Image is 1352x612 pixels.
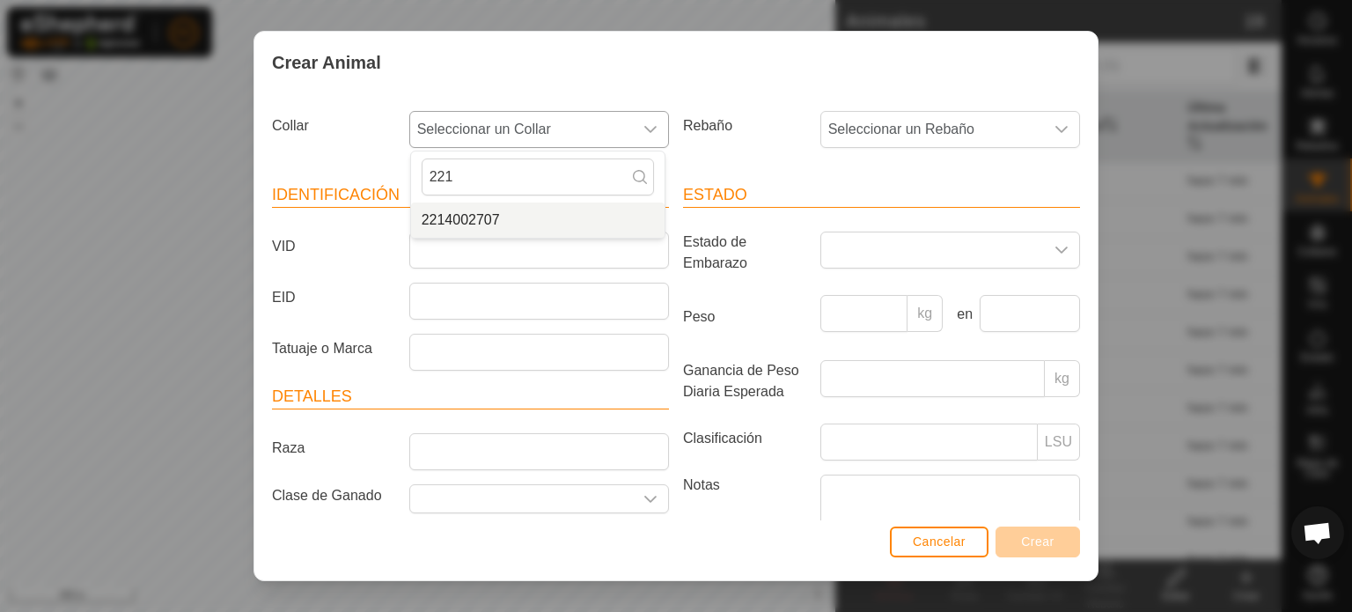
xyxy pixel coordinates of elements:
label: Estado de Embarazo [676,232,813,274]
div: dropdown trigger [1044,112,1079,147]
span: Seleccionar un Collar [410,112,633,147]
label: Clasificación [676,424,813,453]
div: dropdown trigger [633,112,668,147]
label: Clase de Ganado [265,484,402,506]
label: Tatuaje o Marca [265,334,402,364]
p-inputgroup-addon: kg [1045,360,1080,397]
button: Crear [996,527,1080,557]
span: 2214002707 [422,210,500,231]
div: dropdown trigger [633,485,668,512]
label: en [950,304,973,325]
label: Rebaño [676,111,813,141]
span: Cancelar [913,535,966,549]
label: Peso [676,295,813,339]
label: Raza [265,433,402,463]
div: dropdown trigger [1044,232,1079,268]
span: Seleccionar un Rebaño [821,112,1044,147]
button: Cancelar [890,527,988,557]
label: VID [265,232,402,262]
span: Crear [1021,535,1054,549]
label: Ganancia de Peso Diaria Esperada [676,360,813,402]
label: EID [265,283,402,313]
header: Estado [683,183,1080,208]
li: 2214002707 [411,203,665,238]
span: Crear Animal [272,49,381,76]
label: Collar [265,111,402,141]
div: Chat abierto [1291,506,1344,559]
header: Identificación [272,183,669,208]
ul: Option List [411,203,665,238]
label: Notas [676,475,813,574]
p-inputgroup-addon: kg [907,295,943,332]
p-inputgroup-addon: LSU [1038,424,1080,461]
header: Detalles [272,385,669,409]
